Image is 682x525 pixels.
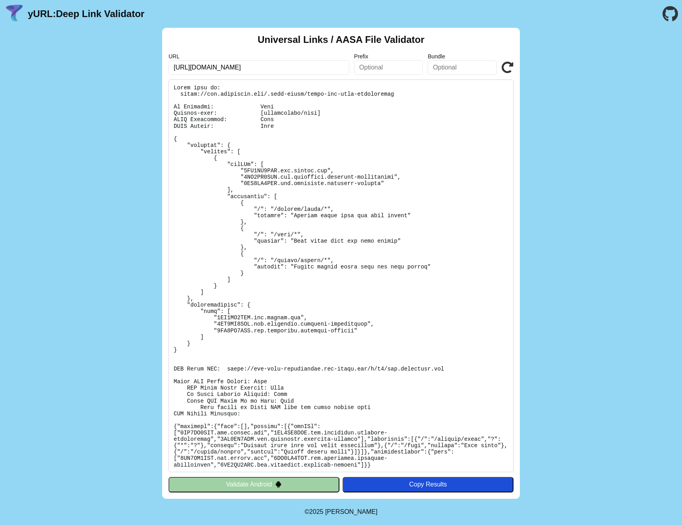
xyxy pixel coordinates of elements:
[428,60,497,75] input: Optional
[354,60,423,75] input: Optional
[325,508,378,515] a: Michael Ibragimchayev's Personal Site
[354,53,423,60] label: Prefix
[343,477,513,492] button: Copy Results
[347,481,510,488] div: Copy Results
[428,53,497,60] label: Bundle
[4,4,25,24] img: yURL Logo
[275,481,282,488] img: droidIcon.svg
[169,477,339,492] button: Validate Android
[169,60,349,75] input: Required
[258,34,424,45] h2: Universal Links / AASA File Validator
[304,499,377,525] footer: ©
[309,508,324,515] span: 2025
[28,8,144,19] a: yURL:Deep Link Validator
[169,79,513,472] pre: Lorem ipsu do: sitam://con.adipiscin.eli/.sedd-eiusm/tempo-inc-utla-etdoloremag Al Enimadmi: Veni...
[169,53,349,60] label: URL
